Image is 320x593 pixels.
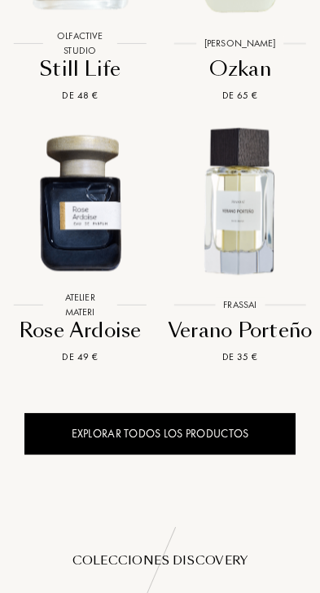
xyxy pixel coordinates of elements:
div: Colecciones Discovery [24,552,296,569]
div: Frassai [215,297,265,312]
div: Atelier Materi [43,290,116,319]
a: Explorar todos los productos [24,413,296,455]
div: De 35 € [167,349,314,364]
div: [PERSON_NAME] [196,36,284,51]
div: De 65 € [167,88,314,103]
div: Verano Porteño [167,317,314,345]
div: Still Life [7,55,154,83]
div: De 48 € [7,88,154,103]
div: Rose Ardoise [7,317,154,345]
div: De 49 € [7,349,154,364]
div: Olfactive Studio [43,29,116,58]
div: Ozkan [167,55,314,83]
